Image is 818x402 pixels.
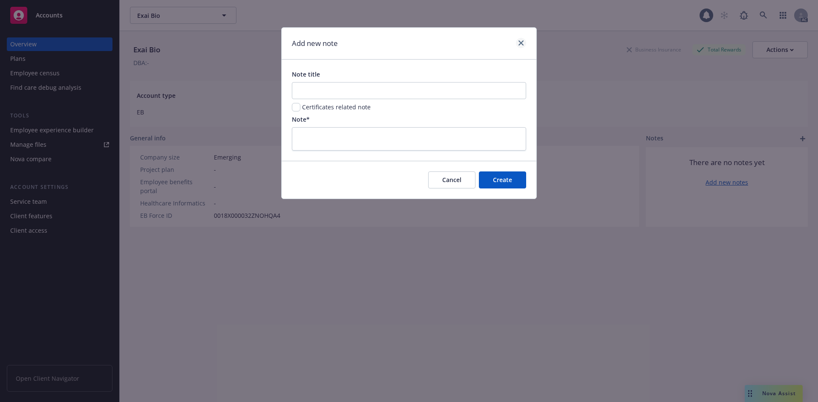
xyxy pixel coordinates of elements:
[292,70,320,78] span: Note title
[428,171,475,188] button: Cancel
[292,115,310,123] span: Note*
[516,38,526,48] a: close
[493,176,512,184] span: Create
[442,176,461,184] span: Cancel
[302,103,371,111] span: Certificates related note
[479,171,526,188] button: Create
[292,38,338,49] h1: Add new note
